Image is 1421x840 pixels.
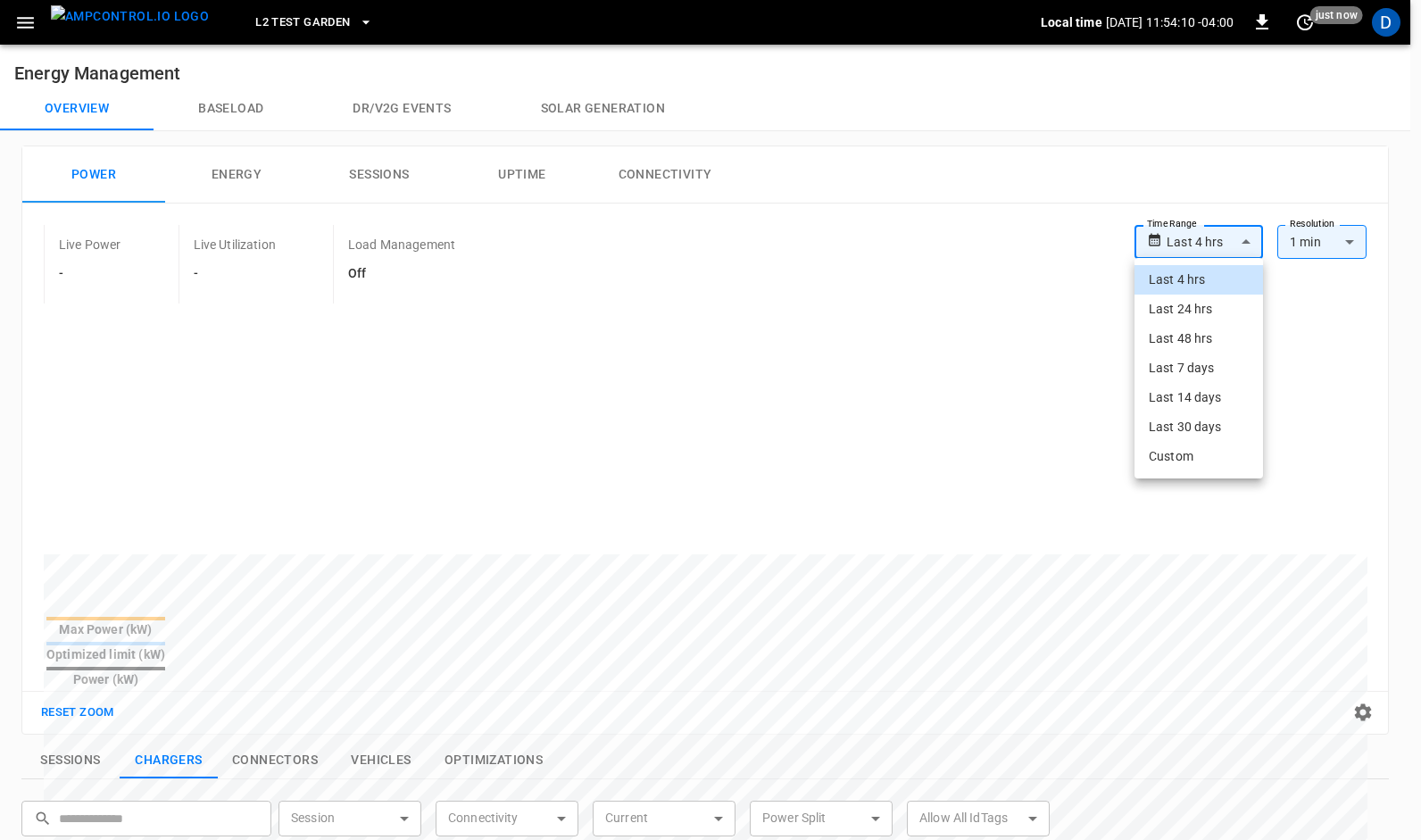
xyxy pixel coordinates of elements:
[1134,295,1263,324] li: Last 24 hrs
[1134,383,1263,412] li: Last 14 days
[1134,442,1263,471] li: Custom
[1134,412,1263,442] li: Last 30 days
[1134,353,1263,383] li: Last 7 days
[1134,324,1263,353] li: Last 48 hrs
[1134,265,1263,295] li: Last 4 hrs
